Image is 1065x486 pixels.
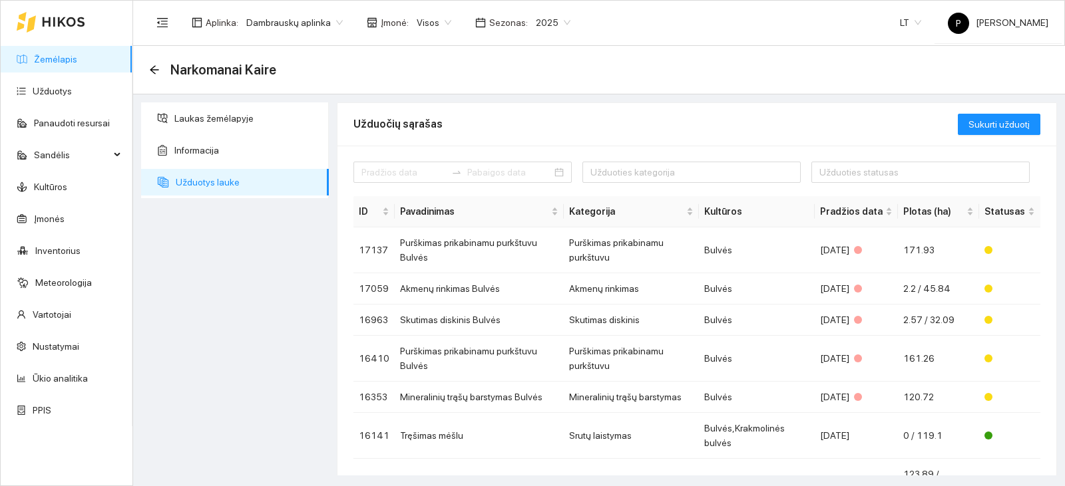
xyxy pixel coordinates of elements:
th: this column's title is Kategorija,this column is sortable [564,196,699,227]
span: to [451,167,462,178]
a: Vartotojai [33,309,71,320]
td: Mineralinių trąšų barstymas [564,382,699,413]
td: Purškimas prikabinamu purkštuvu Bulvės [395,227,564,273]
td: 161.26 [898,336,979,382]
a: Žemėlapis [34,54,77,64]
span: Visos [417,13,451,33]
th: this column's title is Statusas,this column is sortable [979,196,1040,227]
th: this column's title is Pradžios data,this column is sortable [815,196,898,227]
span: P [956,13,961,34]
span: shop [367,17,377,28]
span: Pradžios data [820,204,883,219]
td: Bulvės [699,382,815,413]
td: Bulvės,Krakmolinės bulvės [699,413,815,459]
span: Sandėlis [34,142,110,168]
span: Narkomanai Kaire [170,59,276,80]
td: 171.93 [898,227,979,273]
div: [DATE] [820,390,893,404]
a: Nustatymai [33,341,79,352]
span: Pavadinimas [400,204,548,219]
span: Plotas (ha) [903,204,964,219]
div: [DATE] [820,312,893,327]
td: Purškimas prikabinamu purkštuvu [564,227,699,273]
span: swap-right [451,167,462,178]
div: [DATE] [820,243,893,257]
span: Statusas [984,204,1025,219]
a: Kultūros [34,182,67,192]
input: Pabaigos data [467,165,552,180]
td: Srutų laistymas [564,413,699,459]
td: Skutimas diskinis Bulvės [395,304,564,336]
span: Įmonė : [381,15,409,30]
a: Meteorologija [35,277,92,288]
td: Akmenų rinkimas Bulvės [395,273,564,304]
button: Sukurti užduotį [958,114,1040,135]
span: 2.57 / 32.09 [903,314,955,325]
td: Purškimas prikabinamu purkštuvu Bulvės [395,336,564,382]
span: Laukas žemėlapyje [174,105,318,132]
td: Tręšimas mėšlu [395,413,564,459]
td: 17137 [353,227,395,273]
div: [DATE] [820,428,893,443]
td: Bulvės [699,227,815,273]
td: 16963 [353,304,395,336]
span: Informacija [174,137,318,164]
span: Sezonas : [489,15,528,30]
td: 16141 [353,413,395,459]
span: 0 / 119.1 [903,430,943,441]
span: Aplinka : [206,15,238,30]
td: 17059 [353,273,395,304]
div: [DATE] [820,281,893,296]
th: this column's title is Pavadinimas,this column is sortable [395,196,564,227]
span: [PERSON_NAME] [948,17,1048,28]
span: calendar [475,17,486,28]
span: ID [359,204,379,219]
span: arrow-left [149,64,160,75]
div: [DATE] [820,351,893,366]
div: Užduočių sąrašas [353,105,958,143]
td: Purškimas prikabinamu purkštuvu [564,336,699,382]
th: this column's title is ID,this column is sortable [353,196,395,227]
td: Bulvės [699,336,815,382]
span: menu-fold [156,17,168,29]
td: Mineralinių trąšų barstymas Bulvės [395,382,564,413]
input: Pradžios data [361,165,446,180]
td: 120.72 [898,382,979,413]
span: Dambrauskų aplinka [246,13,343,33]
td: Bulvės [699,304,815,336]
span: Užduotys lauke [176,169,318,195]
a: Užduotys [33,86,72,96]
td: Bulvės [699,273,815,304]
th: Kultūros [699,196,815,227]
td: Akmenų rinkimas [564,273,699,304]
td: 16353 [353,382,395,413]
a: Ūkio analitika [33,373,88,384]
button: menu-fold [149,9,176,36]
a: Inventorius [35,245,81,256]
span: LT [900,13,921,33]
td: Skutimas diskinis [564,304,699,336]
td: 16410 [353,336,395,382]
a: Įmonės [34,213,65,224]
a: Panaudoti resursai [34,118,110,128]
span: layout [192,17,202,28]
span: Kategorija [569,204,684,219]
div: Atgal [149,64,160,76]
span: 2.2 / 45.84 [903,283,951,294]
a: PPIS [33,405,51,416]
span: 2025 [536,13,570,33]
th: this column's title is Plotas (ha),this column is sortable [898,196,979,227]
span: Sukurti užduotį [968,117,1030,132]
